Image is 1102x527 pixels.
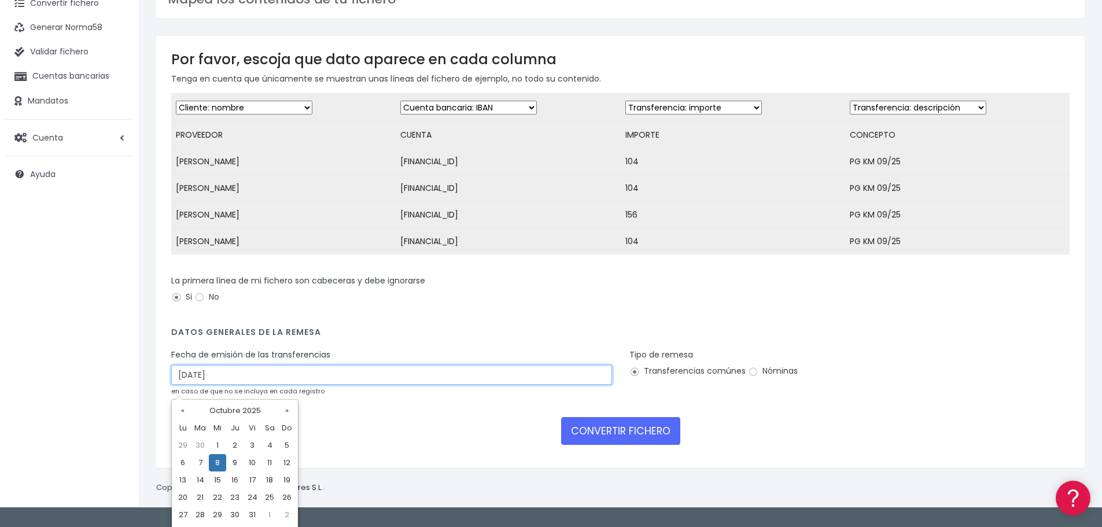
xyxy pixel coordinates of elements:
[191,454,209,471] td: 7
[191,471,209,489] td: 14
[621,122,845,149] td: IMPORTE
[226,419,244,437] th: Ju
[845,149,1070,175] td: PG KM 09/25
[261,437,278,454] td: 4
[278,506,296,524] td: 2
[845,122,1070,149] td: CONCEPTO
[156,482,325,494] p: Copyright © 2025 .
[226,437,244,454] td: 2
[174,471,191,489] td: 13
[278,471,296,489] td: 19
[621,149,845,175] td: 104
[191,402,278,419] th: Octubre 2025
[244,471,261,489] td: 17
[32,131,63,143] span: Cuenta
[244,489,261,506] td: 24
[261,471,278,489] td: 18
[845,202,1070,229] td: PG KM 09/25
[171,229,396,255] td: [PERSON_NAME]
[278,402,296,419] th: »
[171,349,330,361] label: Fecha de emisión de las transferencias
[629,365,746,377] label: Transferencias comúnes
[174,489,191,506] td: 20
[171,72,1070,85] p: Tenga en cuenta que únicamente se muestran unas líneas del fichero de ejemplo, no todo su contenido.
[171,202,396,229] td: [PERSON_NAME]
[261,489,278,506] td: 25
[261,454,278,471] td: 11
[191,506,209,524] td: 28
[6,126,133,150] a: Cuenta
[396,229,620,255] td: [FINANCIAL_ID]
[261,419,278,437] th: Sa
[244,437,261,454] td: 3
[845,229,1070,255] td: PG KM 09/25
[396,175,620,202] td: [FINANCIAL_ID]
[174,506,191,524] td: 27
[171,122,396,149] td: PROVEEDOR
[191,437,209,454] td: 30
[244,506,261,524] td: 31
[191,489,209,506] td: 21
[278,489,296,506] td: 26
[174,454,191,471] td: 6
[629,349,693,361] label: Tipo de remesa
[174,419,191,437] th: Lu
[171,386,325,396] small: en caso de que no se incluya en cada registro
[171,291,192,303] label: Si
[244,419,261,437] th: Vi
[174,437,191,454] td: 29
[171,149,396,175] td: [PERSON_NAME]
[278,419,296,437] th: Do
[209,419,226,437] th: Mi
[209,506,226,524] td: 29
[6,89,133,113] a: Mandatos
[209,471,226,489] td: 15
[6,162,133,186] a: Ayuda
[748,365,798,377] label: Nóminas
[621,175,845,202] td: 104
[621,202,845,229] td: 156
[171,327,1070,343] h4: Datos generales de la remesa
[226,506,244,524] td: 30
[621,229,845,255] td: 104
[30,168,56,180] span: Ayuda
[845,175,1070,202] td: PG KM 09/25
[209,489,226,506] td: 22
[6,64,133,89] a: Cuentas bancarias
[6,16,133,40] a: Generar Norma58
[171,275,425,287] label: La primera línea de mi fichero son cabeceras y debe ignorarse
[226,454,244,471] td: 9
[6,40,133,64] a: Validar fichero
[174,402,191,419] th: «
[244,454,261,471] td: 10
[171,51,1070,68] h3: Por favor, escoja que dato aparece en cada columna
[278,454,296,471] td: 12
[226,489,244,506] td: 23
[261,506,278,524] td: 1
[194,291,219,303] label: No
[209,437,226,454] td: 1
[191,419,209,437] th: Ma
[396,122,620,149] td: CUENTA
[171,175,396,202] td: [PERSON_NAME]
[209,454,226,471] td: 8
[396,149,620,175] td: [FINANCIAL_ID]
[561,417,680,445] button: CONVERTIR FICHERO
[226,471,244,489] td: 16
[396,202,620,229] td: [FINANCIAL_ID]
[278,437,296,454] td: 5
